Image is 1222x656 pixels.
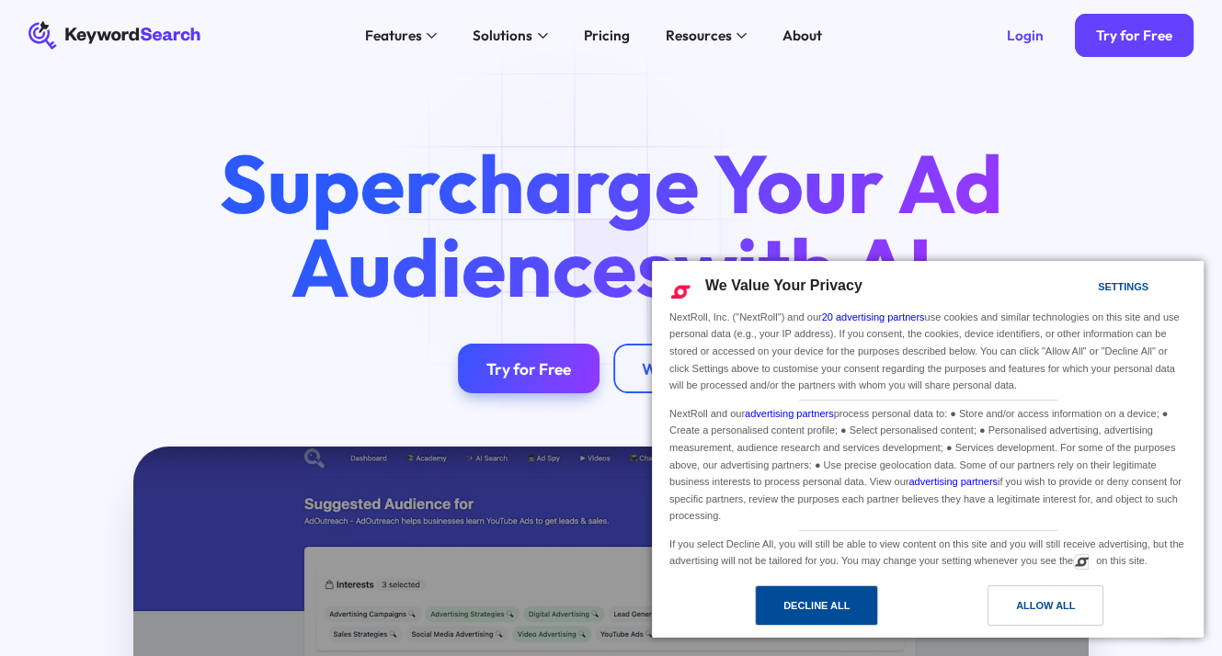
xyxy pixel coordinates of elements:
span: We Value Your Privacy [705,277,862,293]
h1: Supercharge Your Ad Audiences [187,141,1035,309]
div: NextRoll, Inc. ("NextRoll") and our use cookies and similar technologies on this site and use per... [666,307,1190,396]
a: Try for Free [458,344,600,393]
span: with AI [674,216,932,318]
a: Allow All [928,585,1193,635]
a: 20 advertising partners [822,311,925,322]
div: Login [1007,27,1044,44]
div: Features [365,25,422,46]
a: Pricing [573,21,640,50]
div: Allow All [1016,595,1075,616]
div: NextRoll and our process personal data to: ● Store and/or access information on a device; ● Creat... [666,401,1190,526]
div: If you select Decline All, you will still be able to view content on this site and you will still... [666,531,1190,571]
a: About [772,21,833,50]
div: Try for Free [1096,27,1172,44]
div: Resources [665,25,731,46]
a: advertising partners [745,408,834,419]
div: Try for Free [486,359,571,379]
div: Settings [1098,277,1148,297]
div: Decline All [783,595,850,616]
a: Try for Free [1075,14,1193,56]
a: Login [985,14,1064,56]
div: About [782,25,822,46]
div: Watch Demo [642,359,736,379]
div: Solutions [473,25,532,46]
a: advertising partners [908,476,998,487]
div: Pricing [584,25,630,46]
a: Decline All [663,585,928,635]
a: Settings [1066,272,1110,306]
